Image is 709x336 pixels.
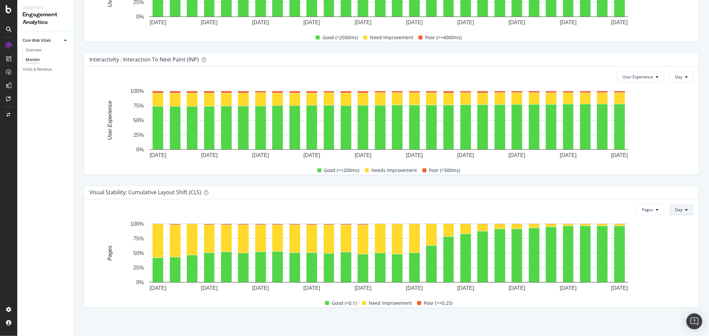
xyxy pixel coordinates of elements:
[23,5,68,11] div: Analytics
[133,265,144,271] text: 25%
[686,313,702,329] div: Open Intercom Messenger
[252,153,269,158] text: [DATE]
[457,20,474,26] text: [DATE]
[324,166,360,174] span: Good (<=200ms)
[457,153,474,158] text: [DATE]
[89,189,201,196] div: Visual Stability: Cumulative Layout Shift (CLS)
[23,66,52,73] div: Visits & Revenue
[560,286,576,291] text: [DATE]
[107,246,113,261] text: Pages
[26,56,40,63] div: Monitor
[130,221,144,227] text: 100%
[355,153,371,158] text: [DATE]
[355,286,371,291] text: [DATE]
[303,286,320,291] text: [DATE]
[136,14,144,20] text: 0%
[201,286,217,291] text: [DATE]
[89,88,688,161] svg: A chart.
[457,286,474,291] text: [DATE]
[406,286,422,291] text: [DATE]
[252,286,269,291] text: [DATE]
[26,47,69,54] a: Overview
[133,236,144,241] text: 75%
[560,153,576,158] text: [DATE]
[611,20,628,26] text: [DATE]
[26,56,69,63] a: Monitor
[675,74,682,80] span: Day
[23,37,51,44] div: Core Web Vitals
[303,153,320,158] text: [DATE]
[636,205,664,215] button: Pages
[322,34,358,42] span: Good (<2500ms)
[332,299,357,307] span: Good (<0.1)
[23,66,69,73] a: Visits & Revenue
[669,72,693,82] button: Day
[89,56,199,63] div: Interactivity : Interaction to Next Paint (INP)
[136,147,144,152] text: 0%
[201,20,217,26] text: [DATE]
[355,20,371,26] text: [DATE]
[136,280,144,285] text: 0%
[425,34,462,42] span: Poor (>=4000ms)
[252,20,269,26] text: [DATE]
[130,88,144,94] text: 100%
[611,286,628,291] text: [DATE]
[150,286,166,291] text: [DATE]
[133,250,144,256] text: 50%
[369,299,412,307] span: Need Improvement
[133,132,144,138] text: 25%
[303,20,320,26] text: [DATE]
[107,101,113,140] text: User Experience
[560,20,576,26] text: [DATE]
[669,205,693,215] button: Day
[623,74,653,80] span: User Experience
[133,103,144,109] text: 75%
[675,207,682,212] span: Day
[26,47,42,54] div: Overview
[406,153,422,158] text: [DATE]
[150,153,166,158] text: [DATE]
[424,299,452,307] span: Poor (>=0.25)
[642,207,653,212] span: Pages
[372,166,417,174] span: Needs Improvement
[429,166,460,174] span: Poor (>500ms)
[201,153,217,158] text: [DATE]
[23,11,68,26] div: Engagement Analytics
[406,20,422,26] text: [DATE]
[23,37,62,44] a: Core Web Vitals
[370,34,413,42] span: Need Improvement
[617,72,664,82] button: User Experience
[509,153,525,158] text: [DATE]
[150,20,166,26] text: [DATE]
[133,118,144,123] text: 50%
[611,153,628,158] text: [DATE]
[509,20,525,26] text: [DATE]
[89,220,688,294] svg: A chart.
[509,286,525,291] text: [DATE]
